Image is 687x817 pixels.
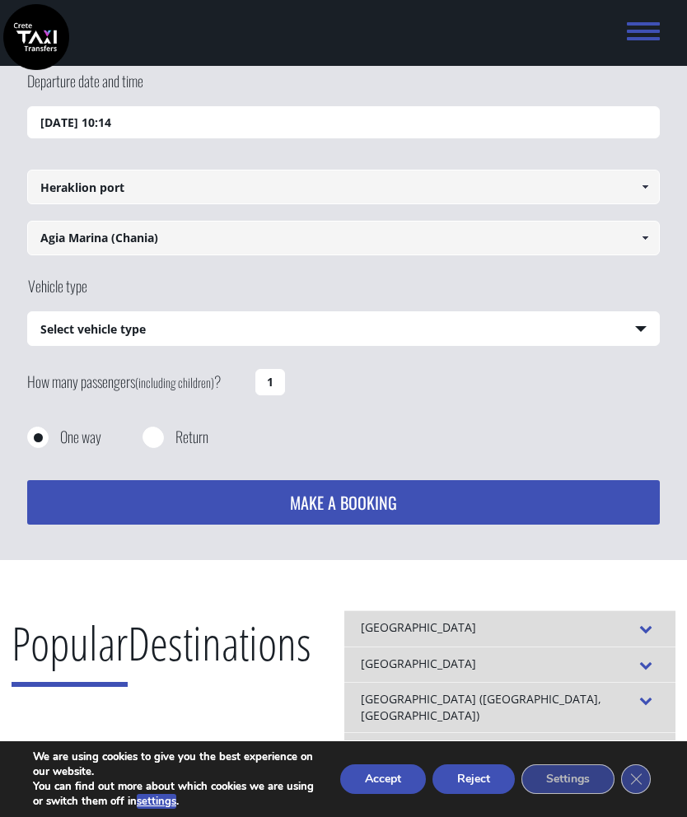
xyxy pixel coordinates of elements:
button: MAKE A BOOKING [27,480,659,525]
button: Accept [340,764,426,794]
button: Close GDPR Cookie Banner [621,764,651,794]
p: We are using cookies to give you the best experience on our website. [33,749,316,779]
button: Settings [521,764,615,794]
a: Show All Items [631,170,658,204]
p: You can find out more about which cookies we are using or switch them off in . [33,779,316,809]
a: Crete Taxi Transfers | Safe Taxi Transfer Services from to Heraklion Airport, Chania Airport, Ret... [3,26,69,44]
button: settings [137,794,176,809]
label: Return [175,427,208,447]
button: Reject [432,764,515,794]
label: Vehicle type [27,276,87,311]
a: Show All Items [631,221,658,255]
div: [GEOGRAPHIC_DATA] [344,732,675,768]
div: [GEOGRAPHIC_DATA] [344,610,675,647]
input: Select pickup location [27,170,659,204]
label: One way [60,427,101,447]
label: How many passengers ? [27,362,245,402]
input: Select drop-off location [27,221,659,255]
label: Departure date and time [27,71,143,106]
span: Select vehicle type [28,312,658,347]
small: (including children) [135,373,214,391]
h2: Destinations [12,610,311,699]
div: [GEOGRAPHIC_DATA] ([GEOGRAPHIC_DATA], [GEOGRAPHIC_DATA]) [344,682,675,732]
img: Crete Taxi Transfers | Safe Taxi Transfer Services from to Heraklion Airport, Chania Airport, Ret... [3,4,69,70]
div: [GEOGRAPHIC_DATA] [344,647,675,683]
span: Popular [12,611,128,687]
